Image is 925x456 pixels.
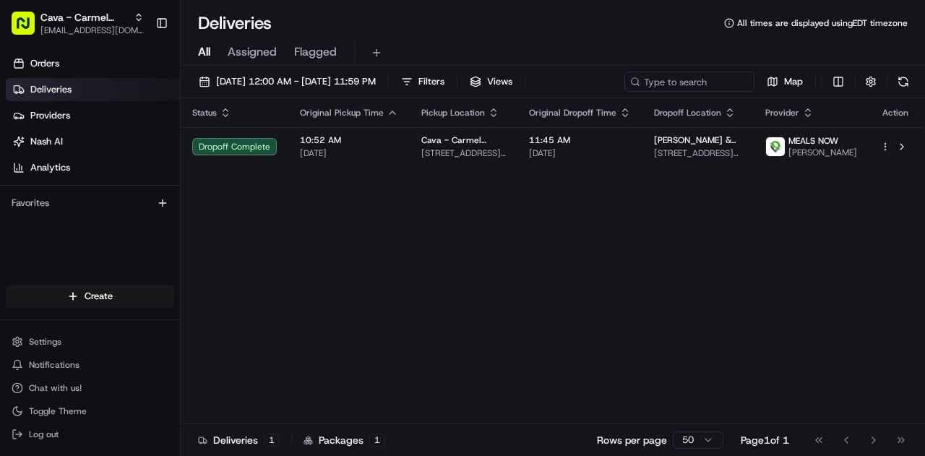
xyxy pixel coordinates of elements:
span: Deliveries [30,83,72,96]
span: Provider [765,107,799,119]
span: [STREET_ADDRESS][PERSON_NAME] [654,147,742,159]
span: [STREET_ADDRESS][PERSON_NAME] [421,147,506,159]
input: Type to search [624,72,754,92]
span: [DATE] [300,147,398,159]
span: Providers [30,109,70,122]
div: 1 [264,434,280,447]
span: Flagged [294,43,337,61]
span: [DATE] 12:00 AM - [DATE] 11:59 PM [216,75,376,88]
button: Toggle Theme [6,401,174,421]
button: Filters [395,72,451,92]
span: Dropoff Location [654,107,721,119]
h1: Deliveries [198,12,272,35]
span: Create [85,290,113,303]
a: Nash AI [6,130,180,153]
span: Analytics [30,161,70,174]
span: Toggle Theme [29,405,87,417]
button: Log out [6,424,174,444]
div: 1 [369,434,385,447]
button: [EMAIL_ADDRESS][DOMAIN_NAME] [40,25,144,36]
span: Nash AI [30,135,63,148]
span: Log out [29,429,59,440]
span: Pickup Location [421,107,485,119]
div: Favorites [6,192,174,215]
div: Page 1 of 1 [741,433,789,447]
span: [PERSON_NAME] & [PERSON_NAME] LLP [654,134,742,146]
span: Status [192,107,217,119]
button: Cava - Carmel Commons[EMAIL_ADDRESS][DOMAIN_NAME] [6,6,150,40]
img: melas_now_logo.png [766,137,785,156]
div: Action [880,107,911,119]
span: Cava - Carmel Commons [421,134,506,146]
span: Assigned [228,43,277,61]
span: Settings [29,336,61,348]
button: [DATE] 12:00 AM - [DATE] 11:59 PM [192,72,382,92]
span: 11:45 AM [529,134,631,146]
span: Orders [30,57,59,70]
span: Original Dropoff Time [529,107,616,119]
p: Rows per page [597,433,667,447]
button: Refresh [893,72,913,92]
button: Create [6,285,174,308]
a: Deliveries [6,78,180,101]
a: Orders [6,52,180,75]
div: Deliveries [198,433,280,447]
span: 10:52 AM [300,134,398,146]
span: Original Pickup Time [300,107,384,119]
button: Views [463,72,519,92]
button: Map [760,72,809,92]
div: Packages [304,433,385,447]
span: All times are displayed using EDT timezone [737,17,908,29]
span: Views [487,75,512,88]
span: Chat with us! [29,382,82,394]
a: Analytics [6,156,180,179]
span: [PERSON_NAME] [788,147,857,158]
span: [DATE] [529,147,631,159]
button: Chat with us! [6,378,174,398]
span: Map [784,75,803,88]
span: Notifications [29,359,79,371]
span: MEALS NOW [788,135,838,147]
span: All [198,43,210,61]
button: Notifications [6,355,174,375]
button: Cava - Carmel Commons [40,10,128,25]
span: Filters [418,75,444,88]
button: Settings [6,332,174,352]
a: Providers [6,104,180,127]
